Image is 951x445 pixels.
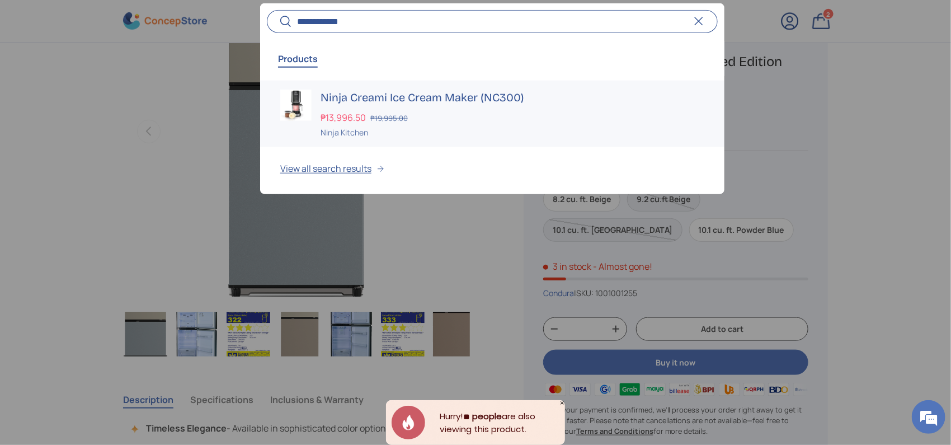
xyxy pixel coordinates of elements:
[65,141,154,254] span: We're online!
[6,306,213,345] textarea: Type your message and hit 'Enter'
[321,89,704,105] h3: Ninja Creami Ice Cream Maker (NC300)
[278,45,318,71] button: Products
[260,147,724,194] button: View all search results
[58,63,188,77] div: Chat with us now
[370,113,408,123] s: ₱19,995.00
[183,6,210,32] div: Minimize live chat window
[260,80,724,147] a: Ninja Creami Ice Cream Maker (NC300) ₱13,996.50 ₱19,995.00 Ninja Kitchen
[321,126,704,138] div: Ninja Kitchen
[321,111,369,123] strong: ₱13,996.50
[559,400,565,406] div: Close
